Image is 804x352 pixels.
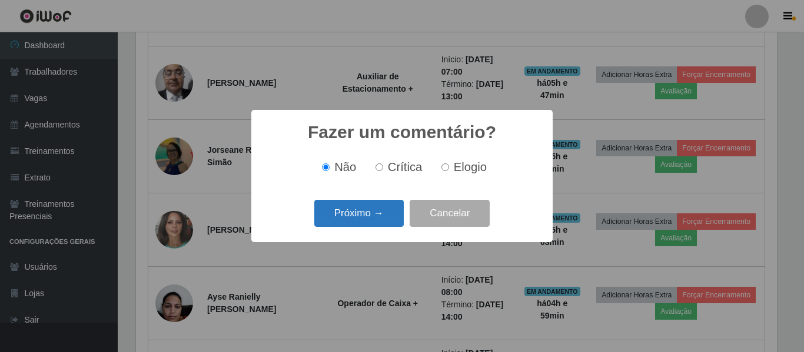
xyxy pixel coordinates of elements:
[314,200,404,227] button: Próximo →
[334,160,356,173] span: Não
[308,122,496,143] h2: Fazer um comentário?
[454,160,487,173] span: Elogio
[322,163,330,171] input: Não
[376,163,383,171] input: Crítica
[441,163,449,171] input: Elogio
[388,160,423,173] span: Crítica
[410,200,490,227] button: Cancelar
